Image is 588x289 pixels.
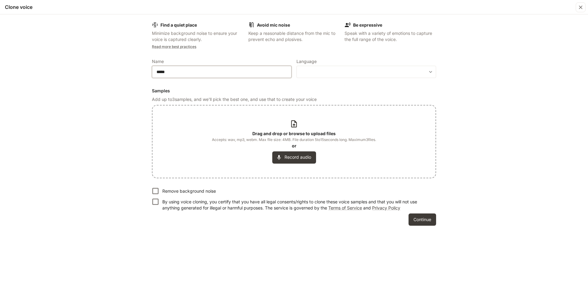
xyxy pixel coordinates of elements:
p: Minimize background noise to ensure your voice is captured clearly. [152,30,243,43]
button: Record audio [272,151,316,164]
p: Remove background noise [162,188,216,194]
p: Speak with a variety of emotions to capture the full range of the voice. [345,30,436,43]
h5: Clone voice [5,4,32,10]
b: Avoid mic noise [257,22,290,28]
div: ​ [297,69,436,75]
p: Add up to 3 samples, and we'll pick the best one, and use that to create your voice [152,96,436,102]
p: By using voice cloning, you certify that you have all legal consents/rights to clone these voice ... [162,199,431,211]
b: Drag and drop or browse to upload files [252,131,336,136]
a: Terms of Service [328,205,362,210]
span: Accepts: wav, mp3, webm. Max file size: 4MB. File duration 5 to 15 seconds long. Maximum 3 files. [212,137,376,143]
a: Privacy Policy [372,205,400,210]
a: Read more best practices [152,44,196,49]
p: Name [152,59,164,64]
p: Language [296,59,317,64]
h6: Samples [152,88,436,94]
button: Continue [409,213,436,226]
b: Be expressive [353,22,382,28]
p: Keep a reasonable distance from the mic to prevent echo and plosives. [248,30,340,43]
b: or [292,143,296,148]
b: Find a quiet place [160,22,197,28]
